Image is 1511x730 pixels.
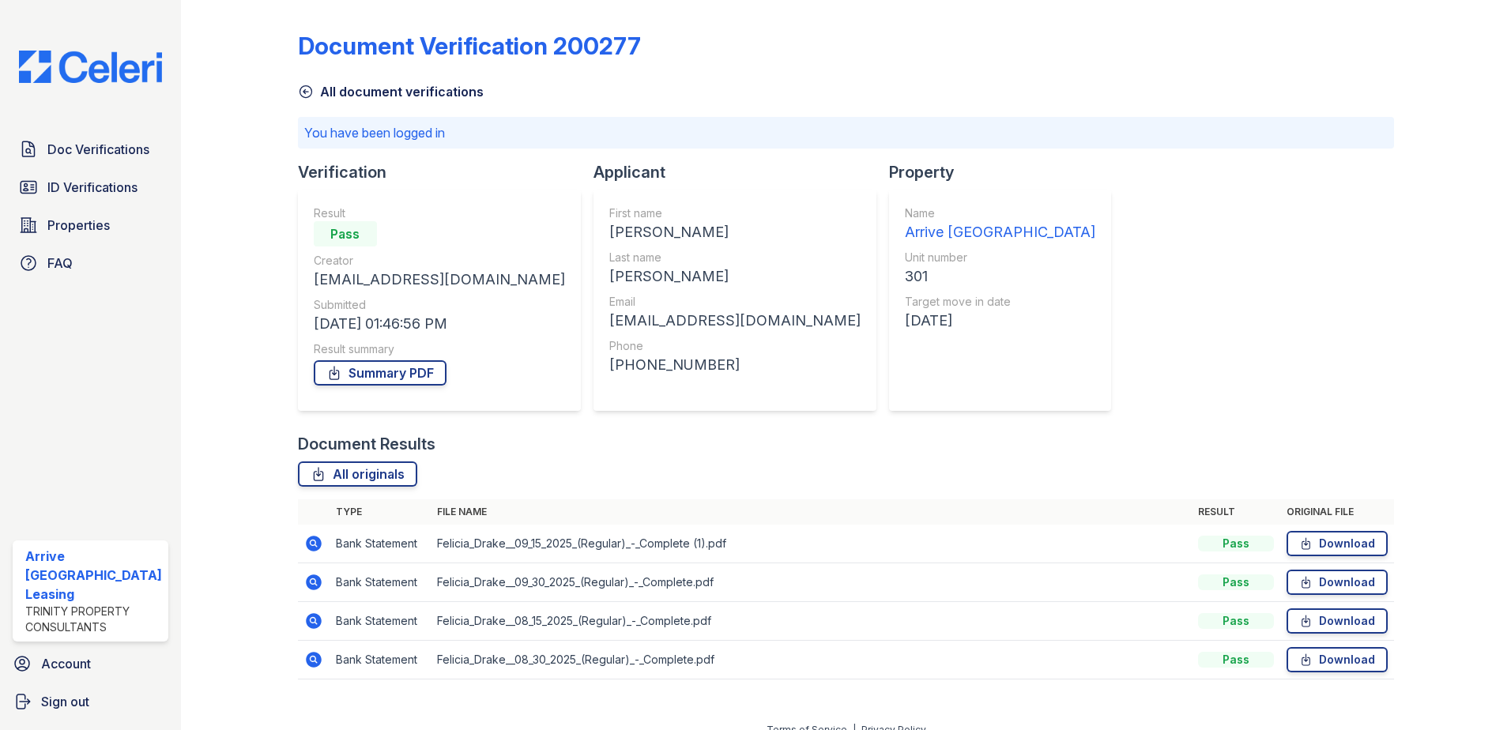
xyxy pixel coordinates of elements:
a: FAQ [13,247,168,279]
a: Properties [13,209,168,241]
td: Felicia_Drake__09_15_2025_(Regular)_-_Complete (1).pdf [431,525,1193,563]
a: Download [1287,608,1388,634]
td: Felicia_Drake__08_30_2025_(Regular)_-_Complete.pdf [431,641,1193,679]
td: Bank Statement [330,602,431,641]
div: [PERSON_NAME] [609,221,861,243]
div: Document Verification 200277 [298,32,641,60]
th: File name [431,499,1193,525]
div: Unit number [905,250,1095,265]
a: Sign out [6,686,175,717]
th: Original file [1280,499,1394,525]
a: All document verifications [298,82,484,101]
div: Document Results [298,433,435,455]
a: Doc Verifications [13,134,168,165]
div: Last name [609,250,861,265]
img: CE_Logo_Blue-a8612792a0a2168367f1c8372b55b34899dd931a85d93a1a3d3e32e68fde9ad4.png [6,51,175,83]
div: Arrive [GEOGRAPHIC_DATA] Leasing [25,547,162,604]
div: Applicant [593,161,889,183]
td: Bank Statement [330,641,431,679]
div: Arrive [GEOGRAPHIC_DATA] [905,221,1095,243]
p: You have been logged in [304,123,1389,142]
span: Account [41,654,91,673]
div: Phone [609,338,861,354]
div: [EMAIL_ADDRESS][DOMAIN_NAME] [609,310,861,332]
div: Pass [314,221,377,246]
a: Download [1287,647,1388,672]
a: Download [1287,570,1388,595]
div: Creator [314,253,565,269]
a: Summary PDF [314,360,447,386]
div: Pass [1198,574,1274,590]
div: First name [609,205,861,221]
th: Result [1192,499,1280,525]
div: Email [609,294,861,310]
div: Trinity Property Consultants [25,604,162,635]
div: Submitted [314,297,565,313]
td: Bank Statement [330,563,431,602]
td: Bank Statement [330,525,431,563]
div: Pass [1198,652,1274,668]
div: [EMAIL_ADDRESS][DOMAIN_NAME] [314,269,565,291]
div: [PHONE_NUMBER] [609,354,861,376]
div: Result summary [314,341,565,357]
span: Doc Verifications [47,140,149,159]
td: Felicia_Drake__09_30_2025_(Regular)_-_Complete.pdf [431,563,1193,602]
a: Name Arrive [GEOGRAPHIC_DATA] [905,205,1095,243]
div: Verification [298,161,593,183]
div: Result [314,205,565,221]
a: All originals [298,461,417,487]
div: [PERSON_NAME] [609,265,861,288]
div: 301 [905,265,1095,288]
div: [DATE] 01:46:56 PM [314,313,565,335]
div: Pass [1198,536,1274,551]
div: Name [905,205,1095,221]
span: Sign out [41,692,89,711]
div: Pass [1198,613,1274,629]
span: Properties [47,216,110,235]
th: Type [330,499,431,525]
a: ID Verifications [13,171,168,203]
a: Download [1287,531,1388,556]
td: Felicia_Drake__08_15_2025_(Regular)_-_Complete.pdf [431,602,1193,641]
span: ID Verifications [47,178,138,197]
a: Account [6,648,175,679]
span: FAQ [47,254,73,273]
div: Target move in date [905,294,1095,310]
div: [DATE] [905,310,1095,332]
div: Property [889,161,1124,183]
